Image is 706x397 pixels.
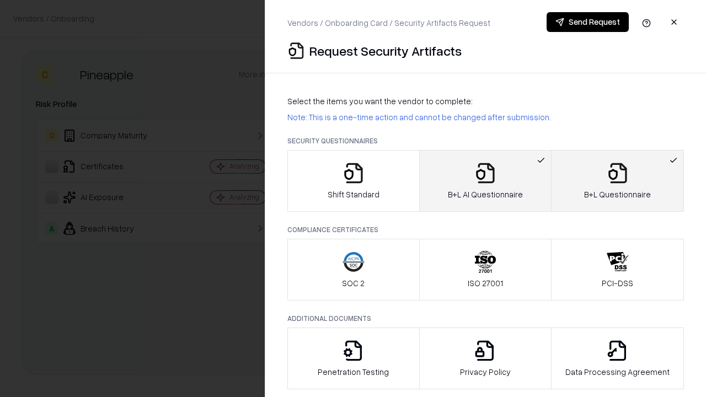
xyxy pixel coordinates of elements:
p: Data Processing Agreement [565,366,670,378]
p: Shift Standard [328,189,379,200]
p: Privacy Policy [460,366,511,378]
p: Select the items you want the vendor to complete: [287,95,684,107]
button: B+L AI Questionnaire [419,150,552,212]
button: B+L Questionnaire [551,150,684,212]
p: B+L AI Questionnaire [448,189,523,200]
p: Note: This is a one-time action and cannot be changed after submission. [287,111,684,123]
p: Penetration Testing [318,366,389,378]
p: B+L Questionnaire [584,189,651,200]
button: Privacy Policy [419,328,552,389]
button: Penetration Testing [287,328,420,389]
p: Request Security Artifacts [309,42,462,60]
p: Additional Documents [287,314,684,323]
p: Vendors / Onboarding Card / Security Artifacts Request [287,17,490,29]
p: SOC 2 [342,277,365,289]
button: Send Request [547,12,629,32]
button: ISO 27001 [419,239,552,301]
p: ISO 27001 [468,277,503,289]
button: SOC 2 [287,239,420,301]
button: PCI-DSS [551,239,684,301]
button: Shift Standard [287,150,420,212]
p: PCI-DSS [602,277,633,289]
button: Data Processing Agreement [551,328,684,389]
p: Security Questionnaires [287,136,684,146]
p: Compliance Certificates [287,225,684,234]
